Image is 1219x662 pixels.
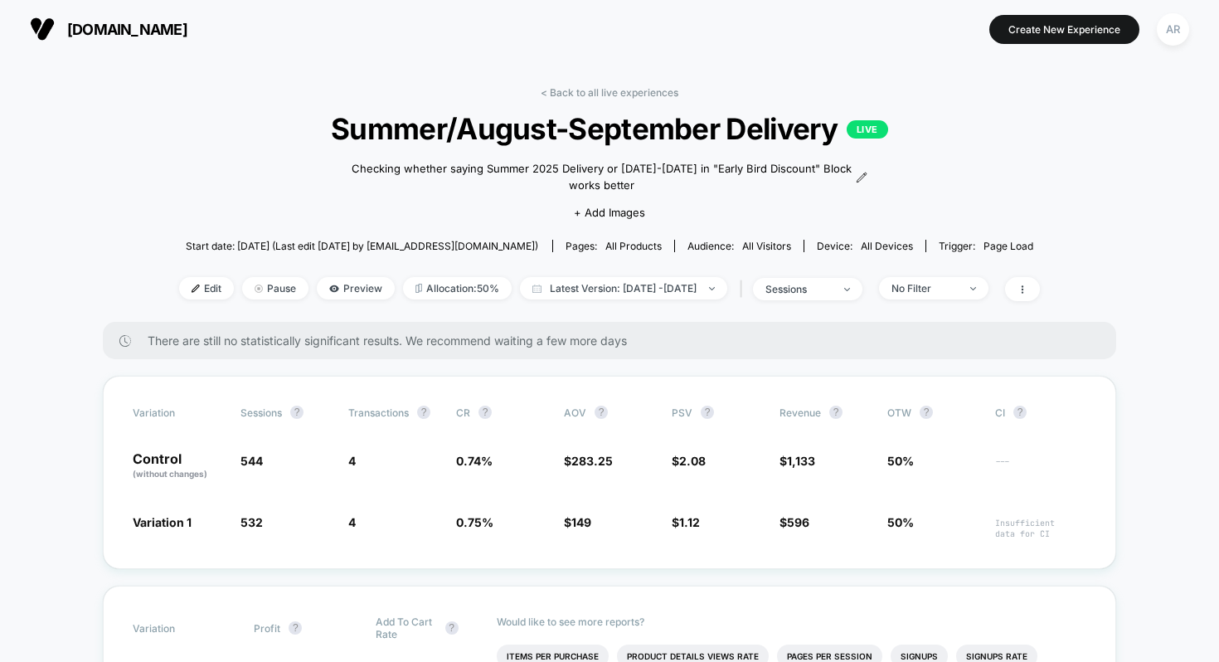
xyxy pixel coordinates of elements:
[497,616,1086,628] p: Would like to see more reports?
[348,406,409,419] span: Transactions
[995,456,1086,480] span: ---
[779,406,821,419] span: Revenue
[192,285,200,293] img: edit
[133,616,224,640] span: Variation
[887,406,979,419] span: OTW
[861,240,913,252] span: all devices
[222,111,997,146] span: Summer/August-September Delivery
[30,17,55,41] img: Visually logo
[242,277,308,299] span: Pause
[564,515,591,529] span: $
[532,285,542,293] img: calendar
[887,454,914,468] span: 50%
[574,206,645,219] span: + Add Images
[787,515,809,529] span: 596
[240,454,263,468] span: 544
[672,406,692,419] span: PSV
[970,287,976,290] img: end
[701,406,714,419] button: ?
[939,240,1033,252] div: Trigger:
[376,616,437,640] span: Add To Cart Rate
[605,240,662,252] span: all products
[995,518,1086,539] span: Insufficient data for CI
[1152,12,1194,46] button: AR
[456,515,493,529] span: 0.75 %
[742,240,791,252] span: All Visitors
[67,21,187,38] span: [DOMAIN_NAME]
[133,469,207,479] span: (without changes)
[779,454,815,468] span: $
[254,622,280,635] span: Profit
[804,240,925,252] span: Device:
[317,277,395,299] span: Preview
[25,16,192,42] button: [DOMAIN_NAME]
[779,515,809,529] span: $
[709,287,715,290] img: end
[829,406,843,419] button: ?
[186,240,538,252] span: Start date: [DATE] (Last edit [DATE] by [EMAIL_ADDRESS][DOMAIN_NAME])
[995,406,1086,419] span: CI
[348,515,356,529] span: 4
[1013,406,1027,419] button: ?
[571,515,591,529] span: 149
[736,277,753,301] span: |
[240,406,282,419] span: Sessions
[352,161,852,193] span: Checking whether saying Summer 2025 Delivery or [DATE]-[DATE] in "Early Bird Discount" Block work...
[417,406,430,419] button: ?
[445,621,459,635] button: ?
[541,86,678,99] a: < Back to all live experiences
[478,406,492,419] button: ?
[571,454,613,468] span: 283.25
[847,120,888,139] p: LIVE
[765,283,832,295] div: sessions
[844,288,850,291] img: end
[787,454,815,468] span: 1,133
[672,515,700,529] span: $
[1157,13,1189,46] div: AR
[679,515,700,529] span: 1.12
[456,406,470,419] span: CR
[255,285,263,293] img: end
[564,406,586,419] span: AOV
[133,452,224,480] p: Control
[348,454,356,468] span: 4
[983,240,1033,252] span: Page Load
[415,284,422,293] img: rebalance
[920,406,933,419] button: ?
[290,406,304,419] button: ?
[520,277,727,299] span: Latest Version: [DATE] - [DATE]
[687,240,791,252] div: Audience:
[456,454,493,468] span: 0.74 %
[989,15,1139,44] button: Create New Experience
[148,333,1083,348] span: There are still no statistically significant results. We recommend waiting a few more days
[891,282,958,294] div: No Filter
[887,515,914,529] span: 50%
[289,621,302,635] button: ?
[595,406,608,419] button: ?
[240,515,263,529] span: 532
[566,240,662,252] div: Pages:
[564,454,613,468] span: $
[133,515,192,529] span: Variation 1
[672,454,706,468] span: $
[133,406,224,419] span: Variation
[403,277,512,299] span: Allocation: 50%
[179,277,234,299] span: Edit
[679,454,706,468] span: 2.08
